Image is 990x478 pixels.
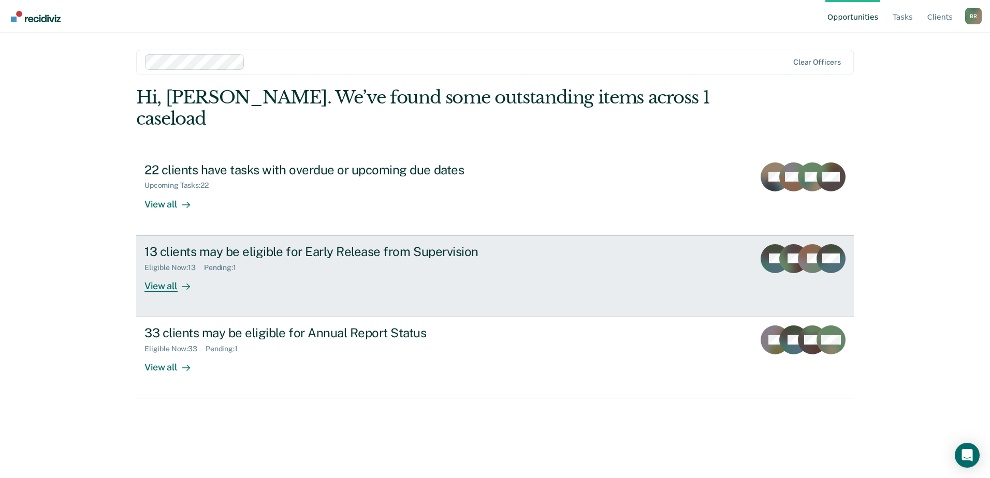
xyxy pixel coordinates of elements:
[204,263,244,272] div: Pending : 1
[955,443,980,468] div: Open Intercom Messenger
[136,235,854,317] a: 13 clients may be eligible for Early Release from SupervisionEligible Now:13Pending:1View all
[144,263,204,272] div: Eligible Now : 13
[793,58,841,67] div: Clear officers
[144,162,508,177] div: 22 clients have tasks with overdue or upcoming due dates
[965,8,982,24] div: B R
[206,345,246,353] div: Pending : 1
[136,154,854,235] a: 22 clients have tasks with overdue or upcoming due datesUpcoming Tasks:22View all
[144,272,202,292] div: View all
[136,87,710,129] div: Hi, [PERSON_NAME]. We’ve found some outstanding items across 1 caseload
[144,181,217,190] div: Upcoming Tasks : 22
[144,325,508,340] div: 33 clients may be eligible for Annual Report Status
[136,317,854,398] a: 33 clients may be eligible for Annual Report StatusEligible Now:33Pending:1View all
[144,190,202,210] div: View all
[144,345,206,353] div: Eligible Now : 33
[11,11,61,22] img: Recidiviz
[144,353,202,374] div: View all
[144,244,508,259] div: 13 clients may be eligible for Early Release from Supervision
[965,8,982,24] button: Profile dropdown button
